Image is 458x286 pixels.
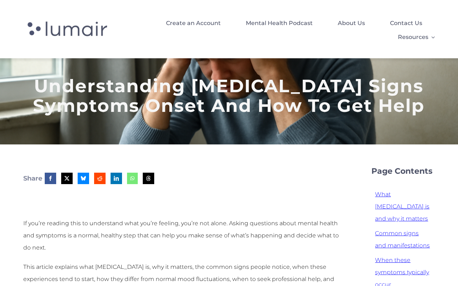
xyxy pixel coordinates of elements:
a: Reddit [92,171,107,186]
a: Facebook [43,171,58,186]
p: If you’re reading this to understand what you’re feeling, you’re not alone. Asking questions abou... [23,217,348,254]
h5: Page Contents [371,166,435,177]
a: What [MEDICAL_DATA] is and why it matters [371,188,435,227]
span: Mental Health Podcast [246,17,313,29]
span: Create an Account [166,17,221,29]
a: About Us [338,15,365,29]
h6: Share [23,174,42,183]
a: LinkedIn [109,171,124,186]
a: Bluesky [76,171,91,186]
a: Common signs and manifestations [371,227,435,253]
a: Resources [398,29,435,43]
span: About Us [338,17,365,29]
nav: Lumair Header [126,15,435,43]
span: Resources [398,31,428,43]
a: Create an Account [166,15,221,29]
a: Contact Us [390,15,422,29]
a: Threads [141,171,156,186]
span: Contact Us [390,17,422,29]
a: X [59,171,74,186]
h1: Understanding [MEDICAL_DATA] Signs Symptoms Onset And How To Get Help [20,76,438,115]
a: Mental Health Podcast [246,15,313,29]
a: WhatsApp [125,171,140,186]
